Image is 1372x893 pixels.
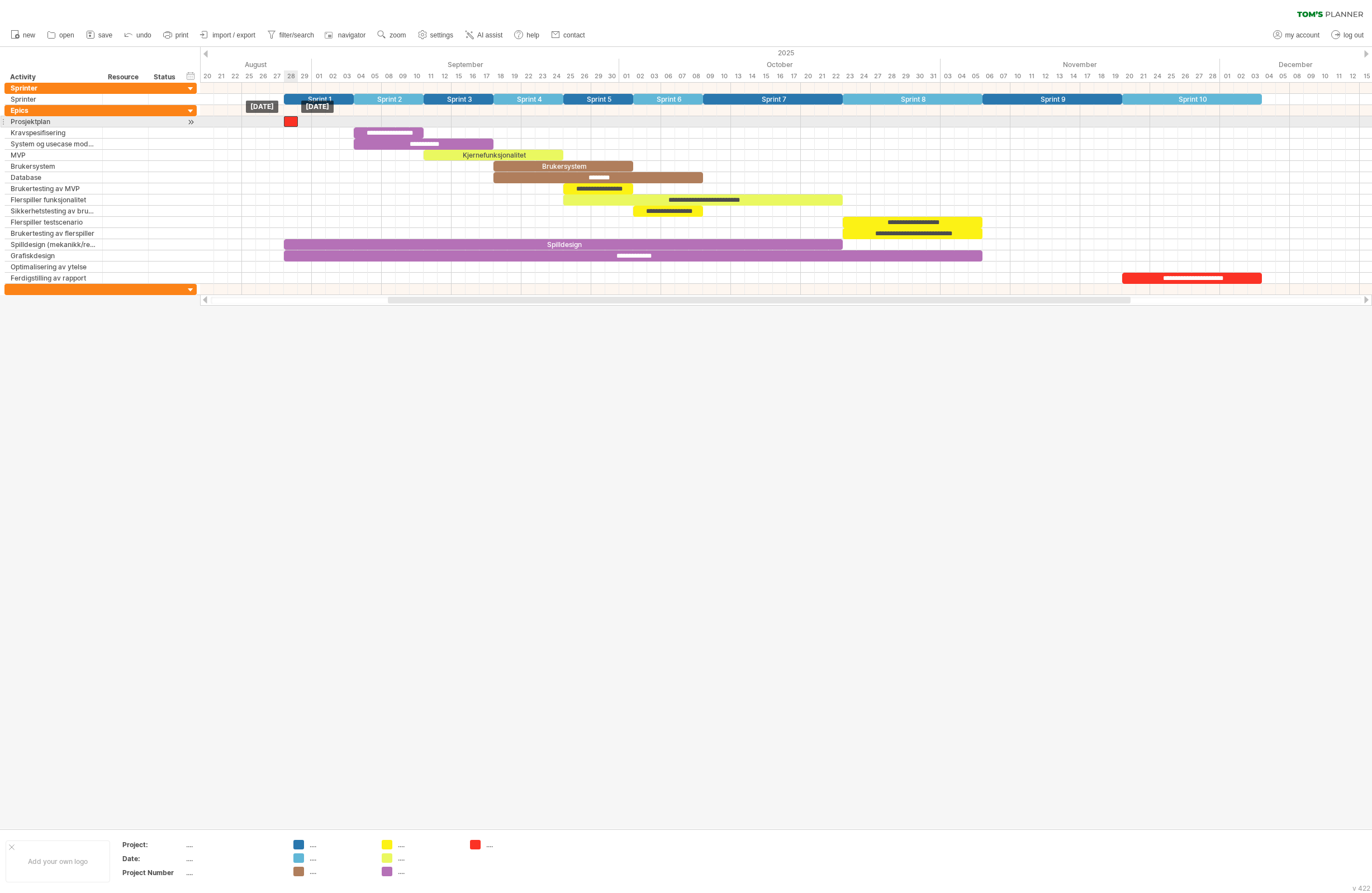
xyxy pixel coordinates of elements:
div: Thursday, 4 December 2025 [1262,70,1276,82]
div: Friday, 21 November 2025 [1136,70,1150,82]
div: Wednesday, 8 October 2025 [689,70,703,82]
div: Status [154,72,178,83]
div: Tuesday, 25 November 2025 [1164,70,1178,82]
a: open [44,28,78,42]
a: zoom [374,28,409,42]
div: Monday, 1 September 2025 [312,70,326,82]
div: Thursday, 28 August 2025 [284,70,298,82]
div: Tuesday, 7 October 2025 [675,70,689,82]
div: Wednesday, 10 September 2025 [410,70,424,82]
div: October 2025 [619,59,941,70]
div: Thursday, 23 October 2025 [843,70,857,82]
div: Brukersystem [493,161,633,172]
div: Thursday, 27 November 2025 [1192,70,1206,82]
div: Sprint 3 [424,94,493,104]
div: Sprinter [11,94,97,104]
div: Kravspesifisering [11,127,97,138]
div: Friday, 5 December 2025 [1276,70,1290,82]
div: Tuesday, 9 September 2025 [396,70,410,82]
div: .... [186,840,280,849]
div: Tuesday, 11 November 2025 [1024,70,1038,82]
div: Thursday, 11 December 2025 [1332,70,1346,82]
a: contact [548,28,588,42]
div: Wednesday, 17 September 2025 [480,70,493,82]
div: Spilldesign [284,239,843,250]
a: filter/search [264,28,317,42]
a: log out [1328,28,1367,42]
div: Wednesday, 22 October 2025 [829,70,843,82]
div: Tuesday, 21 October 2025 [815,70,829,82]
div: Friday, 3 October 2025 [647,70,661,82]
div: Monday, 10 November 2025 [1010,70,1024,82]
div: Thursday, 30 October 2025 [913,70,927,82]
div: Monday, 1 December 2025 [1220,70,1234,82]
div: November 2025 [941,59,1220,70]
div: Project: [122,840,184,849]
div: Tuesday, 26 August 2025 [256,70,270,82]
div: scroll to activity [186,116,196,128]
div: .... [310,840,371,849]
div: Monday, 15 September 2025 [452,70,466,82]
div: Friday, 31 October 2025 [927,70,941,82]
div: Sikkerhetstesting av brukersystem [11,206,97,216]
span: save [98,31,112,39]
div: ​ [284,116,298,127]
div: Monday, 17 November 2025 [1080,70,1094,82]
span: import / export [212,31,255,39]
div: Epics [11,105,97,116]
div: Thursday, 21 August 2025 [214,70,228,82]
div: Sprinter [11,83,97,93]
div: Wednesday, 24 September 2025 [549,70,563,82]
div: Thursday, 16 October 2025 [773,70,787,82]
div: Tuesday, 16 September 2025 [466,70,480,82]
div: Tuesday, 9 December 2025 [1304,70,1318,82]
div: Spilldesign (mekanikk/regler) [11,239,97,250]
div: Sprint 5 [563,94,633,104]
div: Wednesday, 20 August 2025 [200,70,214,82]
div: Kjernefunksjonalitet [424,150,563,160]
div: Wednesday, 29 October 2025 [899,70,913,82]
div: Brukertesting av flerspiller [11,228,97,239]
div: Project Number [122,868,184,877]
div: Tuesday, 2 December 2025 [1234,70,1248,82]
span: undo [136,31,151,39]
div: Monday, 3 November 2025 [941,70,955,82]
a: save [83,28,116,42]
div: Friday, 5 September 2025 [368,70,382,82]
div: Date: [122,854,184,863]
a: AI assist [462,28,506,42]
div: Thursday, 20 November 2025 [1122,70,1136,82]
div: Thursday, 9 October 2025 [703,70,717,82]
div: Sprint 1 [284,94,354,104]
a: navigator [323,28,369,42]
div: Friday, 12 September 2025 [438,70,452,82]
div: Friday, 17 October 2025 [787,70,801,82]
div: Thursday, 18 September 2025 [493,70,507,82]
div: Tuesday, 23 September 2025 [535,70,549,82]
div: Wednesday, 19 November 2025 [1108,70,1122,82]
div: Wednesday, 5 November 2025 [969,70,982,82]
div: Monday, 25 August 2025 [242,70,256,82]
div: Grafiskdesign [11,250,97,261]
a: new [8,28,39,42]
div: Friday, 29 August 2025 [298,70,312,82]
div: Database [11,172,97,183]
div: .... [398,867,459,876]
div: Thursday, 13 November 2025 [1052,70,1066,82]
div: .... [398,840,459,849]
div: Sprint 8 [843,94,982,104]
div: Friday, 26 September 2025 [577,70,591,82]
div: Tuesday, 14 October 2025 [745,70,759,82]
div: .... [186,868,280,877]
div: Flerspiller testscenario [11,217,97,227]
div: Brukersystem [11,161,97,172]
div: System og usecase modellering [11,139,97,149]
div: Add your own logo [6,840,110,882]
span: AI assist [477,31,502,39]
a: import / export [197,28,259,42]
div: Friday, 22 August 2025 [228,70,242,82]
div: Wednesday, 10 December 2025 [1318,70,1332,82]
div: Sprint 2 [354,94,424,104]
div: [DATE] [301,101,334,113]
div: Friday, 10 October 2025 [717,70,731,82]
